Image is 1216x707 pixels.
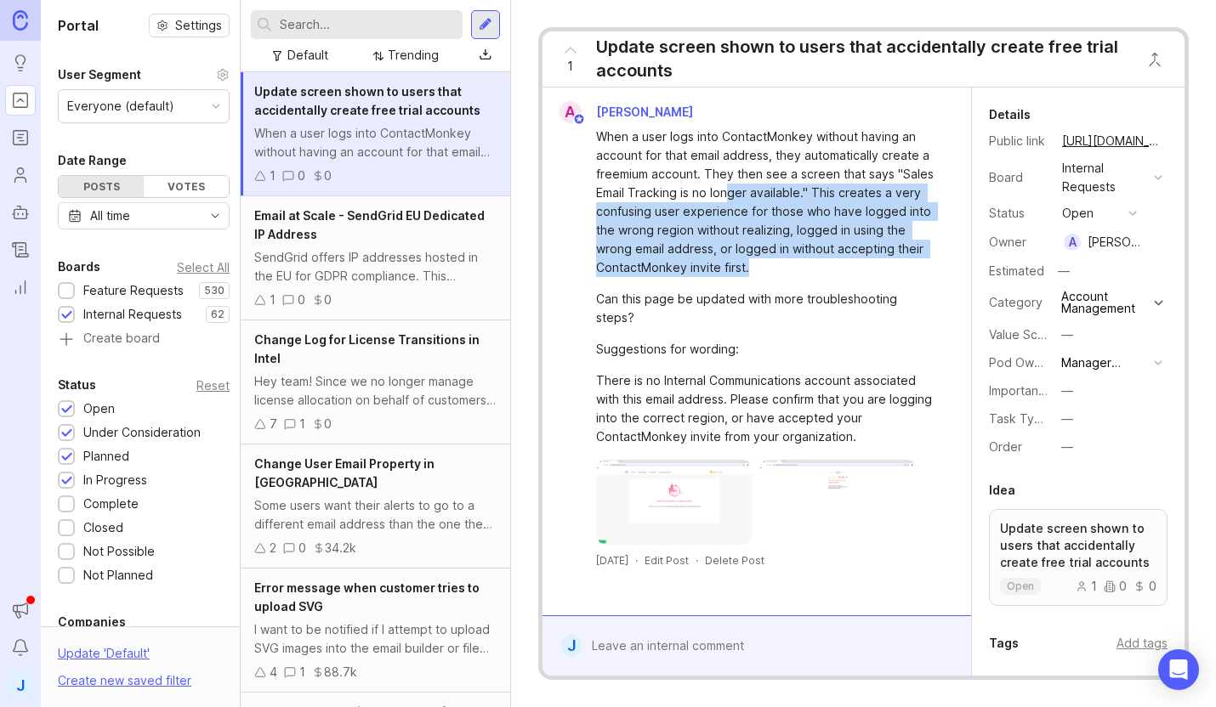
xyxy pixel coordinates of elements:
[705,553,764,568] div: Delete Post
[58,644,150,671] div: Update ' Default '
[635,553,638,568] div: ·
[645,553,689,568] div: Edit Post
[241,568,510,693] a: Error message when customer tries to upload SVGI want to be notified if I attempt to upload SVG i...
[989,411,1049,426] label: Task Type
[325,539,356,557] div: 34.2k
[989,509,1168,606] a: Update screen shown to users that accidentally create free trial accountsopen100
[596,553,628,568] a: [DATE]
[989,293,1048,312] div: Category
[1134,580,1156,592] div: 0
[270,415,277,433] div: 7
[83,566,153,585] div: Not Planned
[241,444,510,568] a: Change User Email Property in [GEOGRAPHIC_DATA]Some users want their alerts to go to a different ...
[298,539,306,557] div: 0
[989,204,1048,223] div: Status
[177,263,230,272] div: Select All
[989,480,1015,501] div: Idea
[989,383,1053,398] label: Importance
[596,127,937,277] div: When a user logs into ContactMonkey without having an account for that email address, they automa...
[5,197,36,228] a: Autopilot
[270,663,277,682] div: 4
[144,176,229,197] div: Votes
[596,290,937,327] div: Can this page be updated with more troubleshooting steps?
[280,15,456,34] input: Search...
[1064,234,1081,251] div: A
[83,447,129,466] div: Planned
[83,471,147,489] div: In Progress
[549,101,707,123] a: A[PERSON_NAME]
[59,176,144,197] div: Posts
[388,46,439,65] div: Trending
[149,14,230,37] button: Settings
[696,553,698,568] div: ·
[83,305,182,324] div: Internal Requests
[58,671,191,690] div: Create new saved filter
[83,281,184,300] div: Feature Requests
[1138,42,1172,76] button: Close button
[1062,204,1094,223] div: open
[204,284,224,297] p: 530
[254,208,485,241] span: Email at Scale - SendGrid EU Dedicated IP Address
[1061,325,1073,344] div: —
[989,168,1048,187] div: Board
[5,122,36,153] a: Roadmaps
[241,320,510,444] a: Change Log for License Transitions in IntelHey team! Since we no longer manage license allocation...
[254,84,480,117] span: Update screen shown to users that accidentally create free trial accounts
[83,542,155,561] div: Not Possible
[324,663,357,682] div: 88.7k
[211,308,224,321] p: 62
[989,132,1048,150] div: Public link
[596,340,937,359] div: Suggestions for wording:
[1007,580,1034,593] p: open
[254,456,435,489] span: Change User Email Property in [GEOGRAPHIC_DATA]
[324,291,332,309] div: 0
[989,327,1054,342] label: Value Scale
[596,105,693,119] span: [PERSON_NAME]
[270,291,276,309] div: 1
[1053,260,1075,282] div: —
[989,265,1044,277] div: Estimated
[5,235,36,265] a: Changelog
[83,495,139,513] div: Complete
[989,355,1076,370] label: Pod Ownership
[270,539,276,557] div: 2
[5,632,36,663] button: Notifications
[567,57,573,76] span: 1
[298,167,305,185] div: 0
[83,399,115,418] div: Open
[560,101,582,123] div: A
[58,332,230,348] a: Create board
[67,97,174,116] div: Everyone (default)
[83,423,201,442] div: Under Consideration
[254,372,497,410] div: Hey team! Since we no longer manage license allocation on behalf of customers, it would be helpfu...
[1061,382,1073,400] div: —
[254,248,497,286] div: SendGrid offers IP addresses hosted in the EU for GDPR compliance. This probably requires CM to a...
[1057,130,1168,152] a: [URL][DOMAIN_NAME]
[5,595,36,625] button: Announcements
[196,381,230,390] div: Reset
[58,257,100,277] div: Boards
[1104,580,1127,592] div: 0
[202,209,229,223] svg: toggle icon
[241,72,510,196] a: Update screen shown to users that accidentally create free trial accountsWhen a user logs into Co...
[1061,438,1073,456] div: —
[13,10,28,30] img: Canny Home
[175,17,222,34] span: Settings
[5,670,36,700] button: J
[324,167,332,185] div: 0
[989,439,1022,454] label: Order
[1076,580,1097,592] div: 1
[1061,410,1073,428] div: —
[58,375,96,395] div: Status
[270,167,276,185] div: 1
[58,65,141,85] div: User Segment
[5,48,36,78] a: Ideas
[58,15,99,36] h1: Portal
[572,113,585,126] img: member badge
[1061,353,1147,372] div: Manager Experience
[596,371,937,446] div: There is no Internal Communications account associated with this email address. Please confirm th...
[1061,291,1150,314] div: Account Management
